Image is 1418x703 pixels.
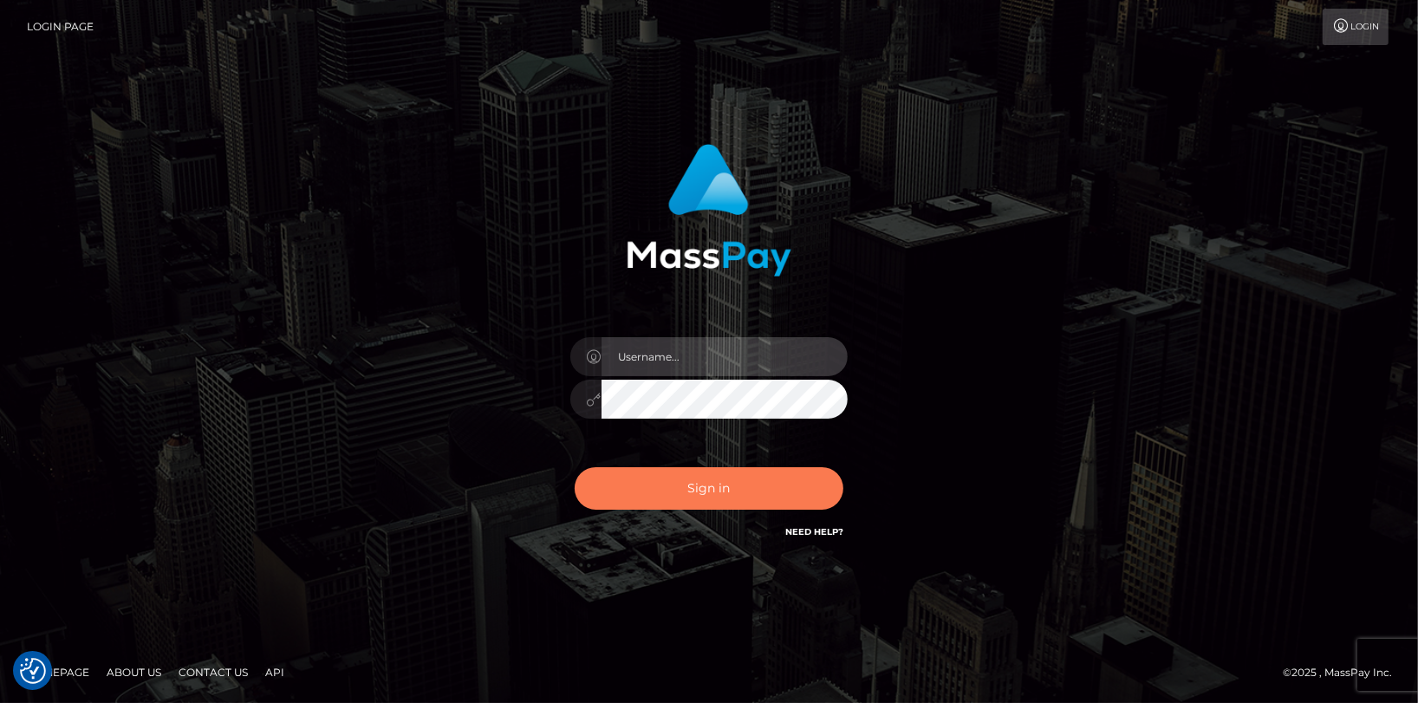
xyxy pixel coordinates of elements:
[1323,9,1389,45] a: Login
[785,526,843,537] a: Need Help?
[20,658,46,684] img: Revisit consent button
[172,659,255,686] a: Contact Us
[100,659,168,686] a: About Us
[1283,663,1405,682] div: © 2025 , MassPay Inc.
[258,659,291,686] a: API
[19,659,96,686] a: Homepage
[627,144,791,277] img: MassPay Login
[575,467,843,510] button: Sign in
[20,658,46,684] button: Consent Preferences
[602,337,848,376] input: Username...
[27,9,94,45] a: Login Page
